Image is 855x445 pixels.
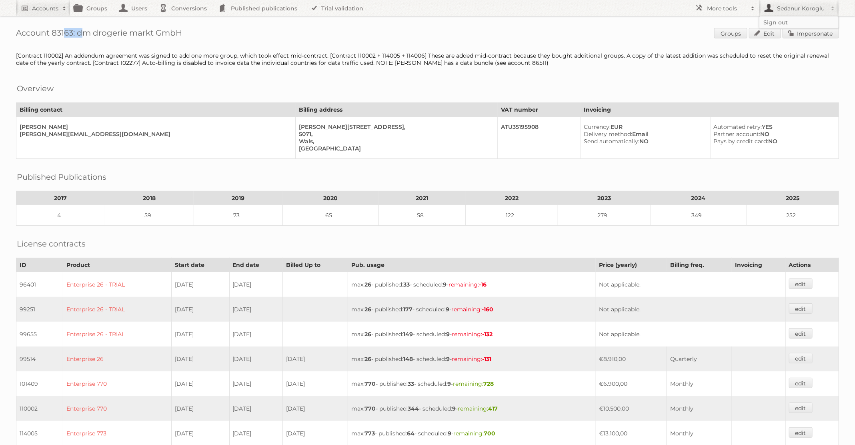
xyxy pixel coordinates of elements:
[20,130,289,138] div: [PERSON_NAME][EMAIL_ADDRESS][DOMAIN_NAME]
[16,272,63,297] td: 96401
[282,396,348,421] td: [DATE]
[482,355,491,363] strong: -131
[451,306,493,313] span: remaining:
[714,123,832,130] div: YES
[789,403,813,413] a: edit
[584,138,704,145] div: NO
[667,396,732,421] td: Monthly
[299,130,491,138] div: 5071,
[63,347,172,371] td: Enterprise 26
[650,205,746,226] td: 349
[364,430,375,437] strong: 773
[447,380,451,387] strong: 9
[194,191,282,205] th: 2019
[17,82,54,94] h2: Overview
[105,191,194,205] th: 2018
[378,191,465,205] th: 2021
[16,103,296,117] th: Billing contact
[229,272,282,297] td: [DATE]
[63,272,172,297] td: Enterprise 26 - TRIAL
[452,355,491,363] span: remaining:
[446,331,450,338] strong: 9
[783,28,839,38] a: Impersonate
[667,258,732,272] th: Billing freq.
[667,347,732,371] td: Quarterly
[63,297,172,322] td: Enterprise 26 - TRIAL
[16,396,63,421] td: 110002
[364,380,376,387] strong: 770
[448,430,451,437] strong: 9
[596,347,667,371] td: €8.910,00
[348,322,596,347] td: max: - published: - scheduled: -
[16,191,105,205] th: 2017
[348,396,596,421] td: max: - published: - scheduled: -
[282,191,378,205] th: 2020
[229,322,282,347] td: [DATE]
[482,306,493,313] strong: -160
[229,396,282,421] td: [DATE]
[484,430,495,437] strong: 700
[789,378,813,388] a: edit
[229,258,282,272] th: End date
[584,130,704,138] div: Email
[584,123,611,130] span: Currency:
[229,371,282,396] td: [DATE]
[16,297,63,322] td: 99251
[746,191,839,205] th: 2025
[785,258,839,272] th: Actions
[466,205,558,226] td: 122
[17,171,106,183] h2: Published Publications
[584,123,704,130] div: EUR
[63,371,172,396] td: Enterprise 770
[650,191,746,205] th: 2024
[364,331,371,338] strong: 26
[458,405,498,412] span: remaining:
[488,405,498,412] strong: 417
[746,205,839,226] td: 252
[348,258,596,272] th: Pub. usage
[789,427,813,438] a: edit
[282,371,348,396] td: [DATE]
[453,380,494,387] span: remaining:
[596,371,667,396] td: €6.900,00
[229,297,282,322] td: [DATE]
[479,281,487,288] strong: -16
[16,52,839,66] div: [Contract 110002] An addendum agreement was signed to add one more group, which took effect mid-c...
[498,103,581,117] th: VAT number
[584,130,632,138] span: Delivery method:
[452,405,456,412] strong: 9
[282,347,348,371] td: [DATE]
[63,258,172,272] th: Product
[714,130,832,138] div: NO
[714,138,769,145] span: Pays by credit card:
[403,355,413,363] strong: 148
[749,28,781,38] a: Edit
[378,205,465,226] td: 58
[789,303,813,314] a: edit
[453,430,495,437] span: remaining:
[348,347,596,371] td: max: - published: - scheduled: -
[172,258,229,272] th: Start date
[775,4,827,12] h2: Sedanur Koroglu
[403,331,413,338] strong: 149
[498,117,581,159] td: ATU35195908
[105,205,194,226] td: 59
[299,138,491,145] div: Wals,
[407,430,414,437] strong: 64
[348,272,596,297] td: max: - published: - scheduled: -
[229,347,282,371] td: [DATE]
[558,205,651,226] td: 279
[17,238,86,250] h2: License contracts
[584,138,639,145] span: Send automatically:
[452,331,493,338] span: remaining:
[789,279,813,289] a: edit
[596,396,667,421] td: €10.500,00
[282,205,378,226] td: 65
[364,355,371,363] strong: 26
[403,281,410,288] strong: 33
[364,306,371,313] strong: 26
[466,191,558,205] th: 2022
[443,281,447,288] strong: 9
[364,405,376,412] strong: 770
[759,16,839,28] a: Sign out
